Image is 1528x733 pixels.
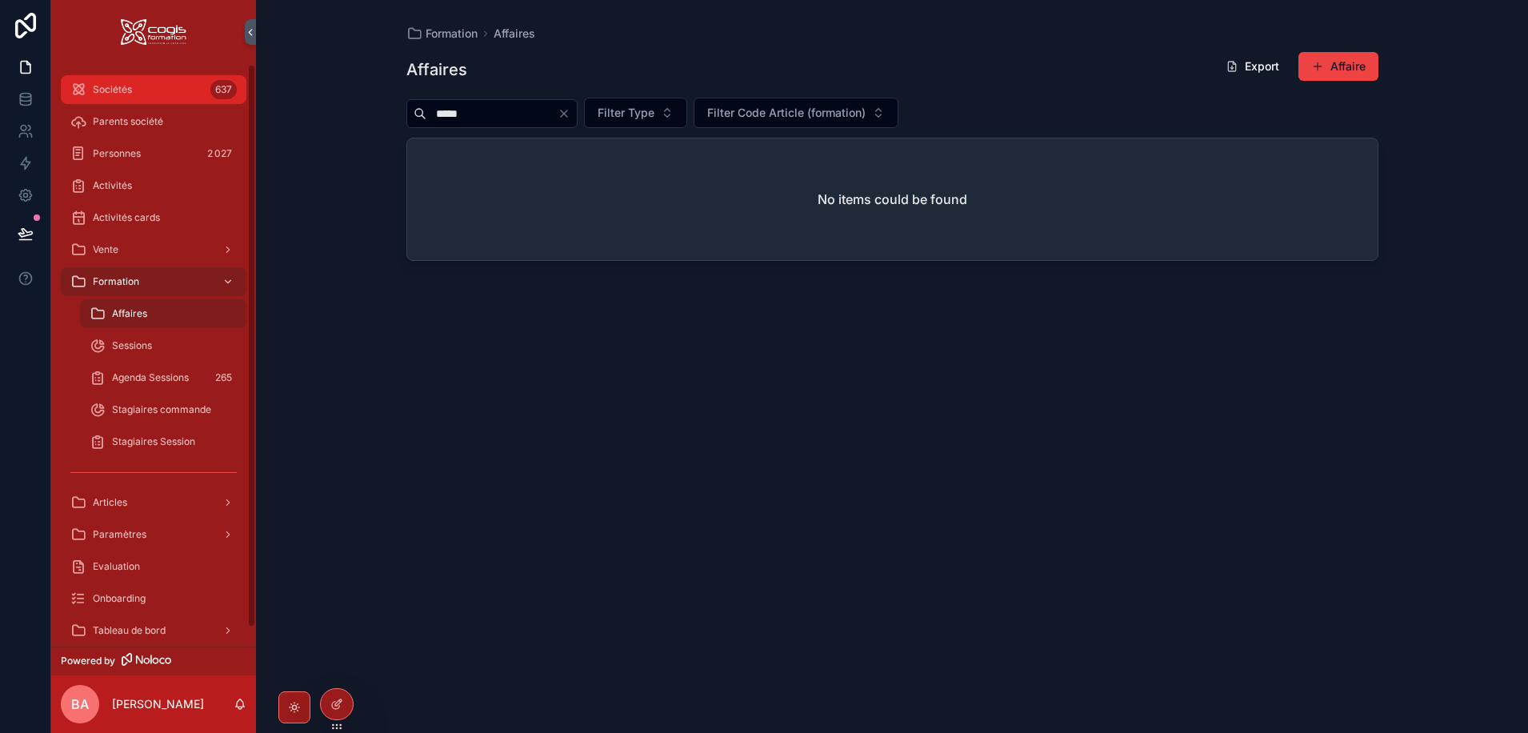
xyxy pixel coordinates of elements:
[93,83,132,96] span: Sociétés
[1298,52,1378,81] button: Affaire
[707,105,866,121] span: Filter Code Article (formation)
[93,560,140,573] span: Evaluation
[80,331,246,360] a: Sessions
[61,171,246,200] a: Activités
[61,235,246,264] a: Vente
[80,363,246,392] a: Agenda Sessions265
[598,105,654,121] span: Filter Type
[80,299,246,328] a: Affaires
[61,203,246,232] a: Activités cards
[210,368,237,387] div: 265
[80,395,246,424] a: Stagiaires commande
[426,26,478,42] span: Formation
[818,190,967,209] h2: No items could be found
[61,520,246,549] a: Paramètres
[93,243,118,256] span: Vente
[1213,52,1292,81] button: Export
[112,403,211,416] span: Stagiaires commande
[112,696,204,712] p: [PERSON_NAME]
[61,107,246,136] a: Parents société
[494,26,535,42] a: Affaires
[584,98,687,128] button: Select Button
[93,179,132,192] span: Activités
[61,75,246,104] a: Sociétés637
[112,339,152,352] span: Sessions
[406,58,467,81] h1: Affaires
[93,115,163,128] span: Parents société
[202,144,237,163] div: 2 027
[61,267,246,296] a: Formation
[112,435,195,448] span: Stagiaires Session
[210,80,237,99] div: 637
[694,98,898,128] button: Select Button
[121,19,186,45] img: App logo
[93,624,166,637] span: Tableau de bord
[71,695,89,714] span: BA
[61,552,246,581] a: Evaluation
[93,592,146,605] span: Onboarding
[112,307,147,320] span: Affaires
[93,528,146,541] span: Paramètres
[406,26,478,42] a: Formation
[80,427,246,456] a: Stagiaires Session
[61,584,246,613] a: Onboarding
[93,496,127,509] span: Articles
[93,275,139,288] span: Formation
[558,107,577,120] button: Clear
[93,211,160,224] span: Activités cards
[61,488,246,517] a: Articles
[51,647,256,675] a: Powered by
[112,371,189,384] span: Agenda Sessions
[51,64,256,647] div: scrollable content
[61,616,246,645] a: Tableau de bord
[61,655,115,667] span: Powered by
[61,139,246,168] a: Personnes2 027
[93,147,141,160] span: Personnes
